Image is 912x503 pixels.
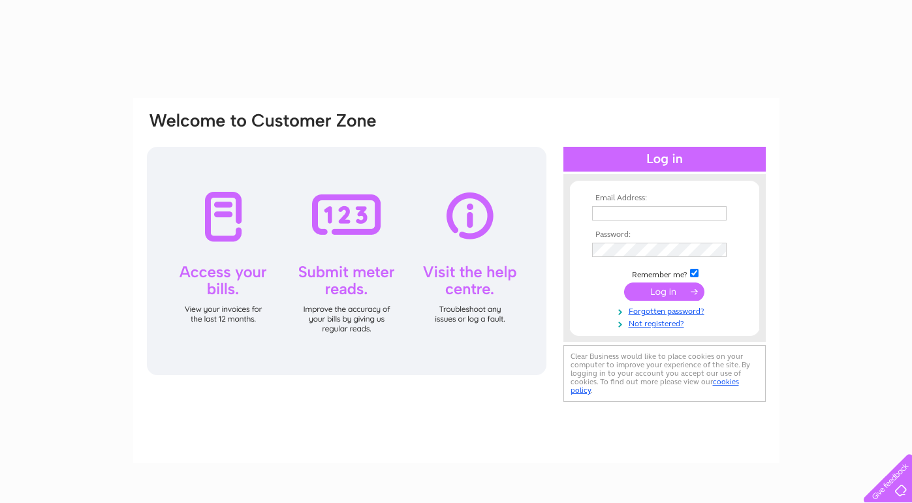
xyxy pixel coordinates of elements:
th: Email Address: [589,194,740,203]
div: Clear Business would like to place cookies on your computer to improve your experience of the sit... [563,345,766,402]
a: Not registered? [592,316,740,329]
a: cookies policy [571,377,739,395]
input: Submit [624,282,704,301]
td: Remember me? [589,267,740,280]
th: Password: [589,230,740,239]
a: Forgotten password? [592,304,740,316]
